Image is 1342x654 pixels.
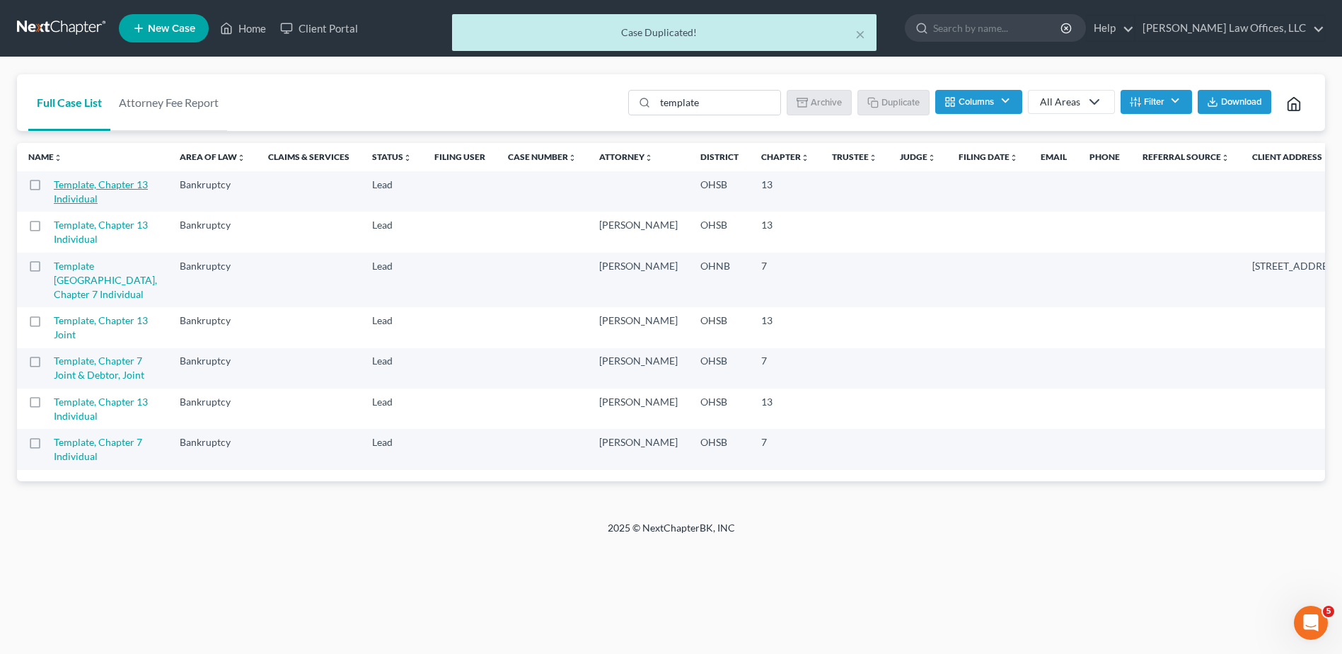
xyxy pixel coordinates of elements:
i: unfold_more [568,154,577,162]
td: 13 [750,389,821,429]
td: Bankruptcy [168,212,257,252]
th: Claims & Services [257,143,361,171]
a: Judgeunfold_more [900,151,936,162]
td: Bankruptcy [168,253,257,307]
span: Download [1221,96,1262,108]
a: Referral Sourceunfold_more [1143,151,1230,162]
i: unfold_more [1010,154,1018,162]
td: 13 [750,307,821,348]
td: 13 [750,212,821,252]
a: Template, Chapter 13 Joint [54,314,148,340]
a: Trusteeunfold_more [832,151,877,162]
td: OHNB [689,253,750,307]
td: 7 [750,348,821,389]
i: unfold_more [644,154,653,162]
td: [PERSON_NAME] [588,348,689,389]
a: Nameunfold_more [28,151,62,162]
input: Search by name... [655,91,780,115]
a: Template, Chapter 7 Individual [54,436,142,462]
i: unfold_more [403,154,412,162]
i: unfold_more [237,154,245,162]
th: District [689,143,750,171]
a: Chapterunfold_more [761,151,809,162]
a: Full Case List [28,74,110,131]
td: 7 [750,253,821,307]
td: Lead [361,348,423,389]
a: Template [GEOGRAPHIC_DATA], Chapter 7 Individual [54,260,157,300]
div: Case Duplicated! [463,25,865,40]
i: unfold_more [1221,154,1230,162]
td: Lead [361,253,423,307]
td: Lead [361,307,423,348]
td: OHSB [689,429,750,469]
a: Template, Chapter 13 Individual [54,396,148,422]
td: Lead [361,429,423,469]
a: Attorney Fee Report [110,74,227,131]
td: Bankruptcy [168,389,257,429]
td: 7 [750,429,821,469]
td: OHSB [689,171,750,212]
th: Filing User [423,143,497,171]
td: Lead [361,171,423,212]
div: All Areas [1040,95,1080,109]
a: Attorneyunfold_more [599,151,653,162]
td: [PERSON_NAME] [588,212,689,252]
button: Download [1198,90,1271,114]
td: [PERSON_NAME] [588,429,689,469]
button: Columns [935,90,1022,114]
th: Phone [1078,143,1131,171]
th: Email [1029,143,1078,171]
td: 13 [750,171,821,212]
a: Template, Chapter 7 Joint & Debtor, Joint [54,355,144,381]
a: Template, Chapter 13 Individual [54,178,148,205]
a: Statusunfold_more [372,151,412,162]
td: Bankruptcy [168,171,257,212]
span: 5 [1323,606,1334,617]
td: [PERSON_NAME] [588,307,689,348]
td: Lead [361,212,423,252]
button: Filter [1121,90,1192,114]
i: unfold_more [801,154,809,162]
i: unfold_more [54,154,62,162]
td: [PERSON_NAME] [588,253,689,307]
td: Bankruptcy [168,307,257,348]
a: Area of Lawunfold_more [180,151,245,162]
td: [PERSON_NAME] [588,389,689,429]
button: × [855,25,865,42]
iframe: Intercom live chat [1294,606,1328,640]
td: Lead [361,389,423,429]
td: OHSB [689,212,750,252]
a: Case Numberunfold_more [508,151,577,162]
a: Filing Dateunfold_more [959,151,1018,162]
i: unfold_more [927,154,936,162]
td: Bankruptcy [168,348,257,389]
td: OHSB [689,348,750,389]
i: unfold_more [869,154,877,162]
a: Template, Chapter 13 Individual [54,219,148,245]
td: OHSB [689,307,750,348]
td: Bankruptcy [168,429,257,469]
td: OHSB [689,389,750,429]
div: 2025 © NextChapterBK, INC [268,521,1075,546]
